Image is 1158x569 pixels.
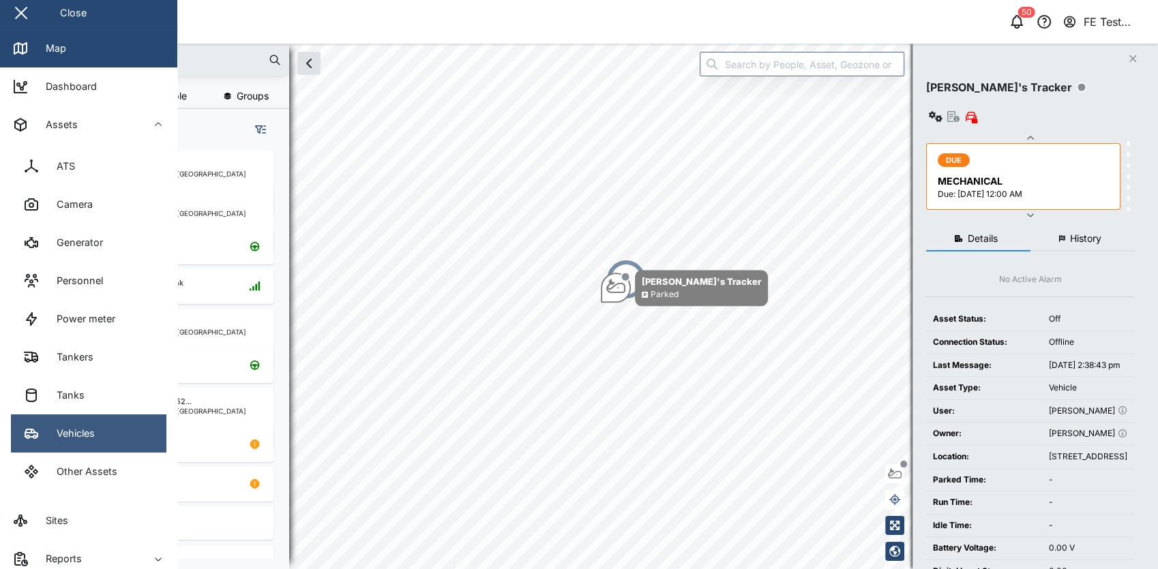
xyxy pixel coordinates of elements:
[35,79,97,94] div: Dashboard
[938,174,1112,189] div: MECHANICAL
[1049,382,1127,395] div: Vehicle
[11,147,166,185] a: ATS
[1049,496,1127,509] div: -
[999,273,1062,286] div: No Active Alarm
[933,359,1035,372] div: Last Message:
[44,44,1158,569] canvas: Map
[1070,234,1101,243] span: History
[1049,474,1127,487] div: -
[1084,14,1146,31] div: FE Test Admin
[933,405,1035,418] div: User:
[46,350,93,365] div: Tankers
[1049,313,1127,326] div: Off
[46,464,117,479] div: Other Assets
[46,311,115,326] div: Power meter
[1062,12,1147,31] button: FE Test Admin
[11,224,166,262] a: Generator
[1049,427,1127,440] div: [PERSON_NAME]
[60,5,87,20] div: Close
[946,154,962,166] span: DUE
[46,273,103,288] div: Personnel
[11,452,166,491] a: Other Assets
[933,313,1035,326] div: Asset Status:
[46,159,75,174] div: ATS
[237,91,269,101] span: Groups
[46,388,85,403] div: Tanks
[933,336,1035,349] div: Connection Status:
[46,235,103,250] div: Generator
[933,542,1035,555] div: Battery Voltage:
[700,52,904,76] input: Search by People, Asset, Geozone or Place
[1049,359,1127,372] div: [DATE] 2:38:43 pm
[11,300,166,338] a: Power meter
[601,270,768,306] div: Map marker
[926,79,1072,96] div: [PERSON_NAME]'s Tracker
[933,382,1035,395] div: Asset Type:
[938,188,1112,201] div: Due: [DATE] 12:00 AM
[651,288,679,301] div: Parked
[1049,336,1127,349] div: Offline
[933,474,1035,487] div: Parked Time:
[46,197,93,212] div: Camera
[1018,7,1035,18] div: 50
[35,117,78,132] div: Assets
[1049,542,1127,555] div: 0.00 V
[11,262,166,300] a: Personnel
[1049,405,1127,418] div: [PERSON_NAME]
[1049,450,1127,463] div: [STREET_ADDRESS]
[968,234,998,243] span: Details
[46,426,95,441] div: Vehicles
[11,414,166,452] a: Vehicles
[1049,519,1127,532] div: -
[642,275,761,288] div: [PERSON_NAME]'s Tracker
[35,41,66,56] div: Map
[606,259,647,300] div: Map marker
[933,496,1035,509] div: Run Time:
[35,551,82,566] div: Reports
[933,427,1035,440] div: Owner:
[933,450,1035,463] div: Location:
[933,519,1035,532] div: Idle Time:
[11,338,166,376] a: Tankers
[11,185,166,224] a: Camera
[11,376,166,414] a: Tanks
[35,513,68,528] div: Sites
